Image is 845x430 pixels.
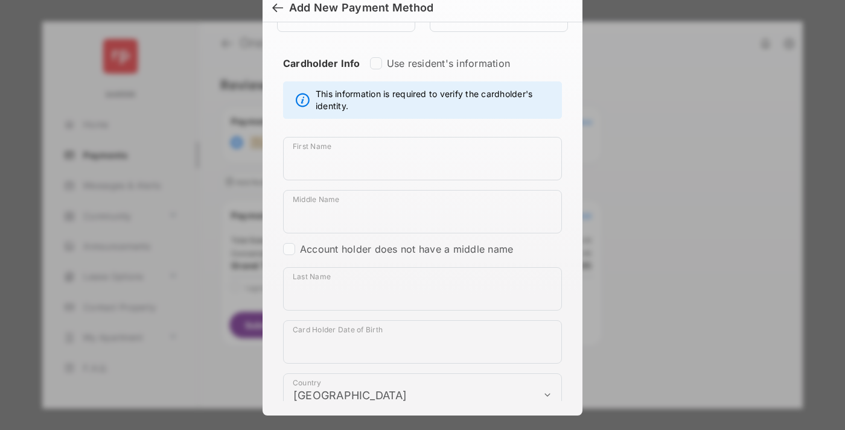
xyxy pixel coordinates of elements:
strong: Cardholder Info [283,57,360,91]
div: Add New Payment Method [289,1,433,14]
label: Account holder does not have a middle name [300,243,513,255]
div: payment_method_screening[postal_addresses][country] [283,373,562,417]
span: This information is required to verify the cardholder's identity. [316,88,555,112]
label: Use resident's information [387,57,510,69]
